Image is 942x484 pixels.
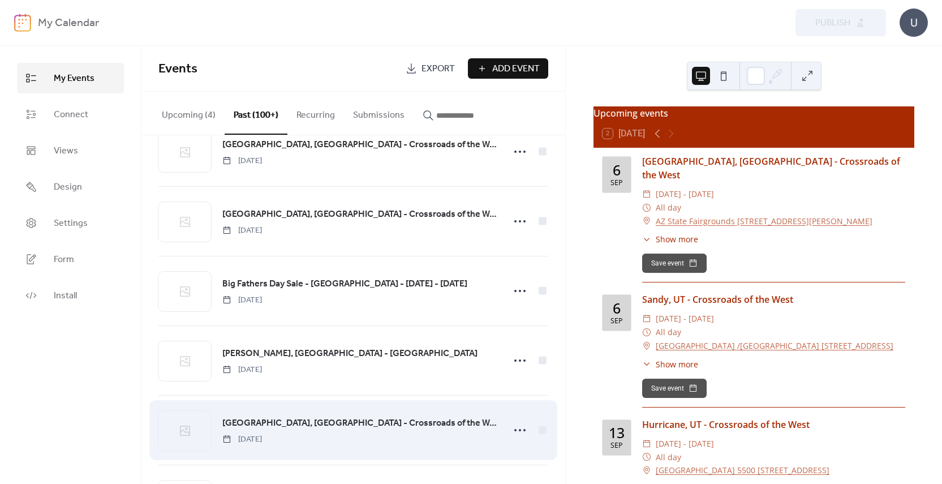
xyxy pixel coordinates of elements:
span: Form [54,253,74,267]
a: [GEOGRAPHIC_DATA] /[GEOGRAPHIC_DATA] [STREET_ADDRESS] [656,339,893,353]
button: Past (100+) [225,92,287,135]
span: Show more [656,233,698,245]
button: Save event [642,379,707,398]
div: Sep [610,442,623,449]
a: Install [17,280,124,311]
button: ​Show more [642,358,698,370]
div: Sep [610,318,623,325]
span: Settings [54,217,88,230]
div: ​ [642,312,651,325]
span: Design [54,181,82,194]
div: ​ [642,325,651,339]
div: 13 [609,426,625,440]
button: Save event [642,254,707,273]
div: ​ [642,201,651,215]
a: Views [17,135,124,166]
div: ​ [642,437,651,451]
a: [GEOGRAPHIC_DATA] 5500 [STREET_ADDRESS] [656,464,829,477]
span: Install [54,289,77,303]
div: 6 [613,163,621,177]
div: ​ [642,187,651,201]
span: [DATE] [222,434,262,446]
button: ​Show more [642,233,698,245]
span: [DATE] [222,155,262,167]
a: Export [397,58,463,79]
a: [PERSON_NAME], [GEOGRAPHIC_DATA] - [GEOGRAPHIC_DATA] [222,346,478,361]
div: [GEOGRAPHIC_DATA], [GEOGRAPHIC_DATA] - Crossroads of the West [642,155,905,182]
div: U [900,8,928,37]
span: All day [656,325,681,339]
div: ​ [642,451,651,464]
b: My Calendar [38,12,99,34]
span: [PERSON_NAME], [GEOGRAPHIC_DATA] - [GEOGRAPHIC_DATA] [222,347,478,361]
button: Add Event [468,58,548,79]
span: [GEOGRAPHIC_DATA], [GEOGRAPHIC_DATA] - Crossroads of the West [222,208,497,221]
span: Views [54,144,78,158]
span: [DATE] - [DATE] [656,437,714,451]
span: [DATE] - [DATE] [656,312,714,325]
span: Events [158,57,197,82]
a: [GEOGRAPHIC_DATA], [GEOGRAPHIC_DATA] - Crossroads of the West [222,138,497,152]
span: [DATE] [222,364,262,376]
a: [GEOGRAPHIC_DATA], [GEOGRAPHIC_DATA] - Crossroads of the West [222,207,497,222]
span: All day [656,451,681,464]
span: [DATE] [222,294,262,306]
button: Recurring [287,92,344,134]
span: My Events [54,72,94,85]
a: Big Fathers Day Sale - [GEOGRAPHIC_DATA] - [DATE] - [DATE] [222,277,467,292]
div: ​ [642,233,651,245]
a: Connect [17,99,124,130]
a: Form [17,244,124,275]
button: Upcoming (4) [153,92,225,134]
img: logo [14,14,31,32]
a: AZ State Fairgrounds [STREET_ADDRESS][PERSON_NAME] [656,215,872,228]
div: ​ [642,215,651,228]
div: Upcoming events [593,106,914,120]
div: Hurricane, UT - Crossroads of the West [642,418,905,431]
a: Design [17,172,124,202]
a: Settings [17,208,124,238]
span: [DATE] [222,225,262,237]
button: Submissions [344,92,414,134]
span: All day [656,201,681,215]
div: Sep [610,179,623,187]
span: Connect [54,108,88,122]
span: Show more [656,358,698,370]
a: My Events [17,63,124,93]
div: ​ [642,358,651,370]
div: ​ [642,464,651,477]
div: 6 [613,301,621,315]
div: ​ [642,339,651,353]
span: Add Event [492,62,540,76]
span: [DATE] - [DATE] [656,187,714,201]
span: [GEOGRAPHIC_DATA], [GEOGRAPHIC_DATA] - Crossroads of the West [222,138,497,152]
a: [GEOGRAPHIC_DATA], [GEOGRAPHIC_DATA] - Crossroads of the West [222,416,497,431]
span: Export [421,62,455,76]
div: Sandy, UT - Crossroads of the West [642,293,905,306]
